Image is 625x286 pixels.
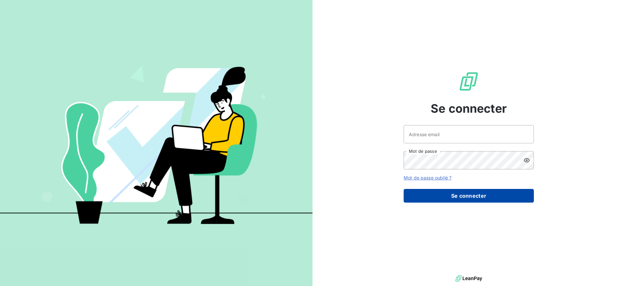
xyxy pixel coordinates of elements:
[404,125,534,143] input: placeholder
[455,274,482,283] img: logo
[458,71,479,92] img: Logo LeanPay
[404,175,451,180] a: Mot de passe oublié ?
[404,189,534,203] button: Se connecter
[431,100,507,117] span: Se connecter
